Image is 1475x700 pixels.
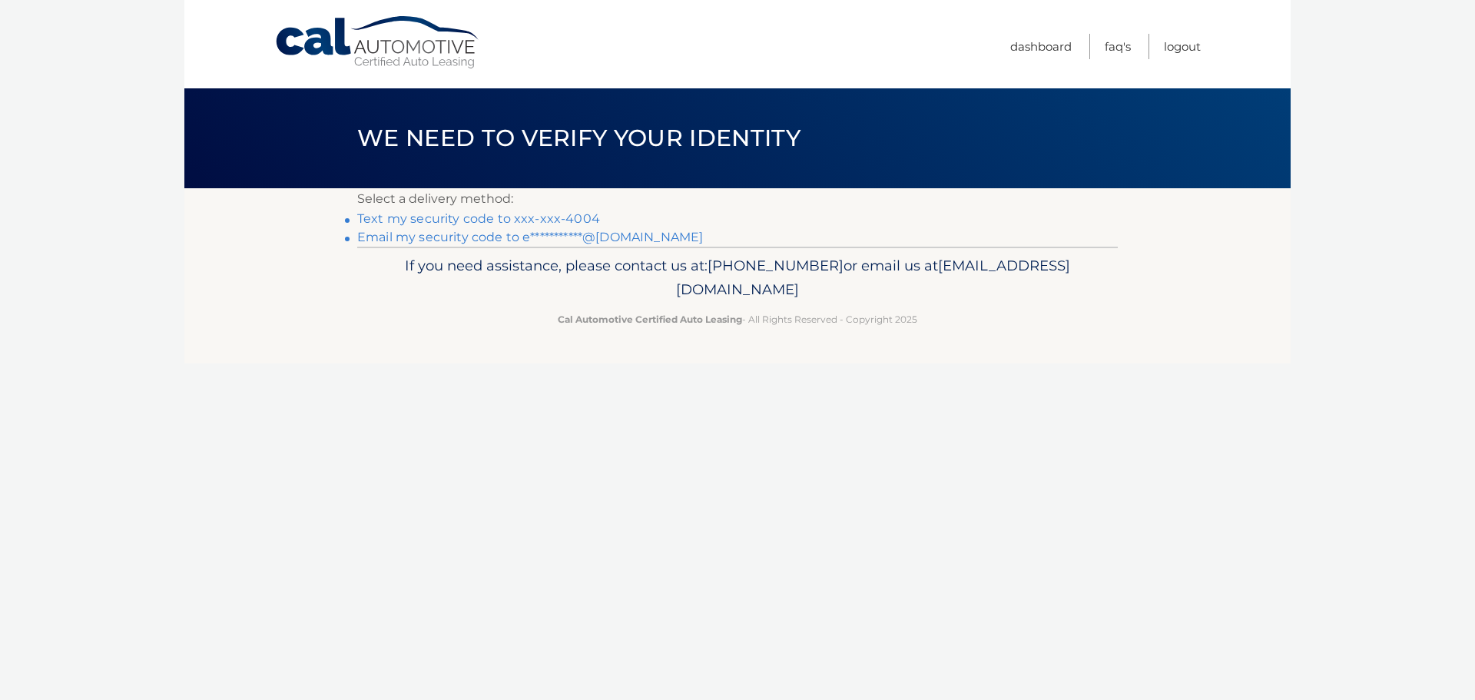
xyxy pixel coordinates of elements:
p: If you need assistance, please contact us at: or email us at [367,254,1108,303]
a: Logout [1164,34,1201,59]
span: [PHONE_NUMBER] [708,257,844,274]
a: Cal Automotive [274,15,482,70]
p: - All Rights Reserved - Copyright 2025 [367,311,1108,327]
a: Text my security code to xxx-xxx-4004 [357,211,600,226]
strong: Cal Automotive Certified Auto Leasing [558,314,742,325]
a: Dashboard [1010,34,1072,59]
a: FAQ's [1105,34,1131,59]
p: Select a delivery method: [357,188,1118,210]
span: We need to verify your identity [357,124,800,152]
